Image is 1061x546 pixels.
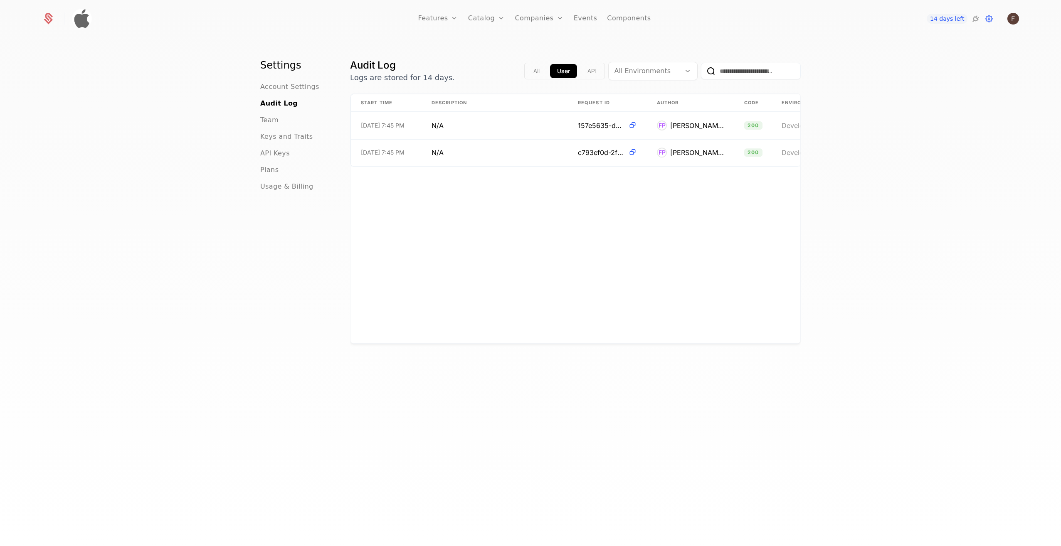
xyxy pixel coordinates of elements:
th: Request ID [568,94,647,112]
a: 14 days left [927,14,967,24]
img: Felix Phil [1007,13,1019,25]
a: Settings [984,14,994,24]
button: app [550,64,577,78]
span: [DATE] 7:45 PM [361,121,405,130]
span: [DATE] 7:45 PM [361,148,405,157]
a: API Keys [260,148,290,158]
h1: Audit Log [350,59,455,72]
th: Code [734,94,772,112]
a: Account Settings [260,82,319,92]
div: [PERSON_NAME] [670,121,724,130]
th: Start Time [351,94,422,112]
a: Team [260,115,279,125]
a: Plans [260,165,279,175]
button: all [526,64,547,78]
div: FP [657,148,667,157]
span: 157e5635-db1b-40a0-9b80-7cb6a5db1756 [578,121,625,130]
span: N/A [432,121,444,130]
span: c793ef0d-2f9d-43b1-a19b-0a715b4586d4 [578,148,625,157]
img: e [72,9,92,29]
th: Description [422,94,568,112]
button: Open user button [1007,13,1019,25]
nav: Main [260,59,330,192]
div: [PERSON_NAME] [670,148,724,157]
button: api [580,64,603,78]
th: Author [647,94,734,112]
a: Usage & Billing [260,182,313,192]
a: Keys and Traits [260,132,313,142]
span: Development [782,121,823,130]
div: Text alignment [524,63,605,79]
p: Logs are stored for 14 days. [350,72,455,84]
span: Development [782,148,823,157]
a: Audit Log [260,98,298,108]
th: Environment [772,94,855,112]
span: N/A [432,148,444,157]
div: FP [657,121,667,130]
span: 200 [744,121,762,130]
span: 200 [744,148,762,157]
h1: Settings [260,59,330,72]
a: Integrations [971,14,981,24]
